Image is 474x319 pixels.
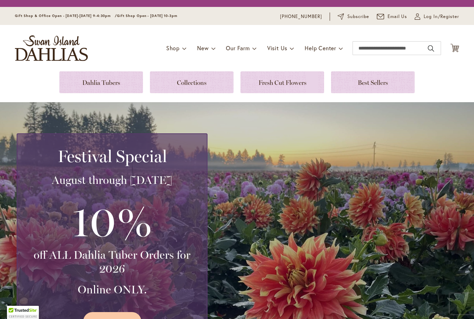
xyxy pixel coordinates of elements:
a: [PHONE_NUMBER] [280,13,322,20]
span: Visit Us [267,44,287,52]
span: Gift Shop Open - [DATE] 10-3pm [117,14,177,18]
span: New [197,44,209,52]
h3: off ALL Dahlia Tuber Orders for 2026 [26,248,198,276]
button: Search [428,43,434,54]
span: Gift Shop & Office Open - [DATE]-[DATE] 9-4:30pm / [15,14,117,18]
h3: Online ONLY. [26,283,198,296]
span: Subscribe [347,13,369,20]
span: Log In/Register [424,13,459,20]
span: Email Us [388,13,407,20]
h3: August through [DATE] [26,173,198,187]
a: Log In/Register [415,13,459,20]
a: Email Us [377,13,407,20]
span: Help Center [305,44,336,52]
h3: 10% [26,194,198,248]
h2: Festival Special [26,147,198,166]
a: Subscribe [338,13,369,20]
span: Shop [166,44,180,52]
a: store logo [15,35,88,61]
span: Our Farm [226,44,249,52]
